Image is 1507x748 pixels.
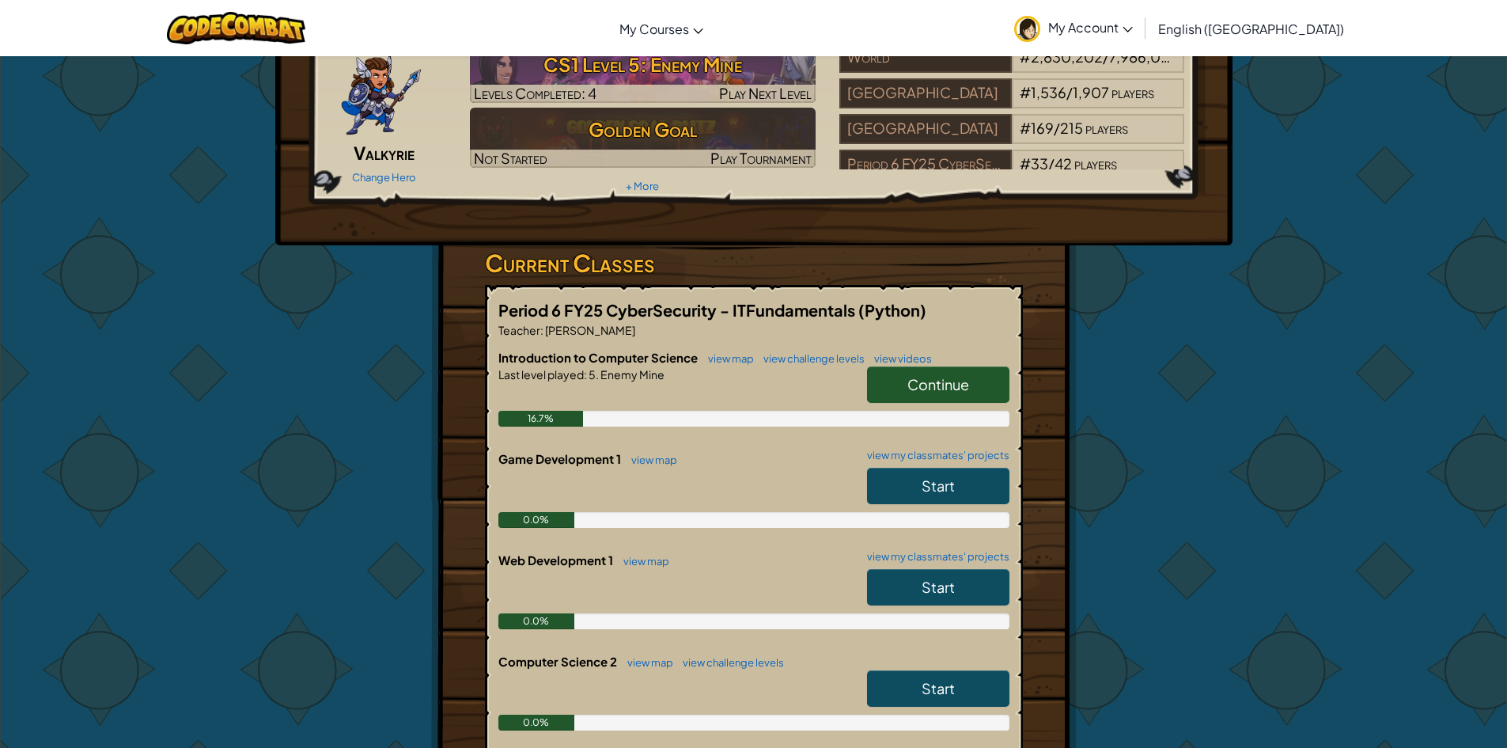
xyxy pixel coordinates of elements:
[1020,47,1031,66] span: #
[474,84,596,102] span: Levels Completed: 4
[498,300,858,320] span: Period 6 FY25 CyberSecurity - ITFundamentals
[1048,19,1133,36] span: My Account
[626,180,659,192] a: + More
[859,450,1009,461] a: view my classmates' projects
[1031,83,1066,101] span: 1,536
[839,78,1012,108] div: [GEOGRAPHIC_DATA]
[866,352,932,365] a: view videos
[1014,16,1040,42] img: avatar
[922,578,955,596] span: Start
[710,149,812,167] span: Play Tournament
[755,352,865,365] a: view challenge levels
[1150,7,1352,50] a: English ([GEOGRAPHIC_DATA])
[584,367,587,382] span: :
[498,552,615,568] span: Web Development 1
[352,171,416,184] a: Change Hero
[859,552,1009,562] a: view my classmates' projects
[1031,154,1048,173] span: 33
[1060,119,1083,137] span: 215
[922,477,955,495] span: Start
[474,149,547,167] span: Not Started
[470,47,816,82] h3: CS1 Level 5: Enemy Mine
[498,367,584,382] span: Last level played
[839,150,1012,180] div: Period 6 FY25 CyberSecurity - ITFundamentals
[498,613,575,629] div: 0.0%
[1180,47,1223,66] span: players
[839,114,1012,144] div: [GEOGRAPHIC_DATA]
[1031,119,1054,137] span: 169
[1109,47,1178,66] span: 7,986,029
[498,512,575,528] div: 0.0%
[839,93,1185,112] a: [GEOGRAPHIC_DATA]#1,536/1,907players
[839,58,1185,76] a: World#2,830,202/7,986,029players
[587,367,599,382] span: 5.
[922,679,955,697] span: Start
[839,43,1012,73] div: World
[470,108,816,168] img: Golden Goal
[498,654,619,669] span: Computer Science 2
[623,454,677,466] a: view map
[498,715,575,731] div: 0.0%
[498,350,700,365] span: Introduction to Computer Science
[907,375,969,393] span: Continue
[485,245,1023,281] h3: Current Classes
[354,142,415,164] span: Valkyrie
[498,411,584,427] div: 16.7%
[839,129,1185,147] a: [GEOGRAPHIC_DATA]#169/215players
[1111,83,1154,101] span: players
[1031,47,1103,66] span: 2,830,202
[540,323,543,337] span: :
[599,367,665,382] span: Enemy Mine
[839,165,1185,183] a: Period 6 FY25 CyberSecurity - ITFundamentals#33/42players
[1074,154,1117,173] span: players
[700,352,754,365] a: view map
[470,43,816,103] a: Play Next Level
[1020,83,1031,101] span: #
[1085,119,1128,137] span: players
[612,7,711,50] a: My Courses
[470,108,816,168] a: Golden GoalNot StartedPlay Tournament
[543,323,635,337] span: [PERSON_NAME]
[470,112,816,147] h3: Golden Goal
[167,12,305,44] img: CodeCombat logo
[1066,83,1073,101] span: /
[1020,154,1031,173] span: #
[1073,83,1109,101] span: 1,907
[1020,119,1031,137] span: #
[719,84,812,102] span: Play Next Level
[1158,21,1344,37] span: English ([GEOGRAPHIC_DATA])
[498,323,540,337] span: Teacher
[1054,119,1060,137] span: /
[498,451,623,466] span: Game Development 1
[340,43,422,138] img: ValkyriePose.png
[1055,154,1072,173] span: 42
[1103,47,1109,66] span: /
[1048,154,1055,173] span: /
[858,300,926,320] span: (Python)
[675,656,784,669] a: view challenge levels
[615,555,669,568] a: view map
[1006,3,1141,53] a: My Account
[619,656,673,669] a: view map
[619,21,689,37] span: My Courses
